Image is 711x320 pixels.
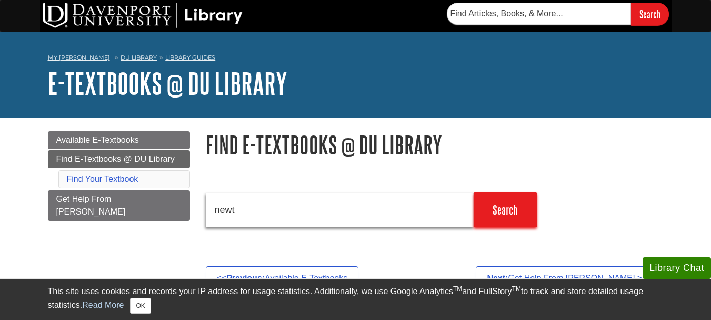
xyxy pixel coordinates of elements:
[206,266,359,290] a: <<Previous:Available E-Textbooks
[206,131,664,158] h1: Find E-Textbooks @ DU Library
[82,300,124,309] a: Read More
[67,174,138,183] a: Find Your Textbook
[206,193,474,227] input: Find Textbooks by ISBN, Title, Etc...
[48,285,664,314] div: This site uses cookies and records your IP address for usage statistics. Additionally, we use Goo...
[447,3,631,25] input: Find Articles, Books, & More...
[226,274,265,283] strong: Previous:
[453,285,462,293] sup: TM
[56,135,139,144] span: Available E-Textbooks
[48,53,110,62] a: My [PERSON_NAME]
[447,3,669,25] form: Searches DU Library's articles, books, and more
[512,285,521,293] sup: TM
[48,190,190,221] a: Get Help From [PERSON_NAME]
[487,274,508,283] strong: Next:
[130,298,151,314] button: Close
[48,150,190,168] a: Find E-Textbooks @ DU Library
[121,54,157,61] a: DU Library
[474,192,537,227] input: Search
[56,154,175,163] span: Find E-Textbooks @ DU Library
[165,54,215,61] a: Library Guides
[48,131,190,149] a: Available E-Textbooks
[43,3,243,28] img: DU Library
[643,257,711,279] button: Library Chat
[56,195,126,216] span: Get Help From [PERSON_NAME]
[48,67,287,100] a: E-Textbooks @ DU Library
[476,266,658,290] a: Next:Get Help From [PERSON_NAME] >>
[48,131,190,221] div: Guide Page Menu
[48,51,664,67] nav: breadcrumb
[631,3,669,25] input: Search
